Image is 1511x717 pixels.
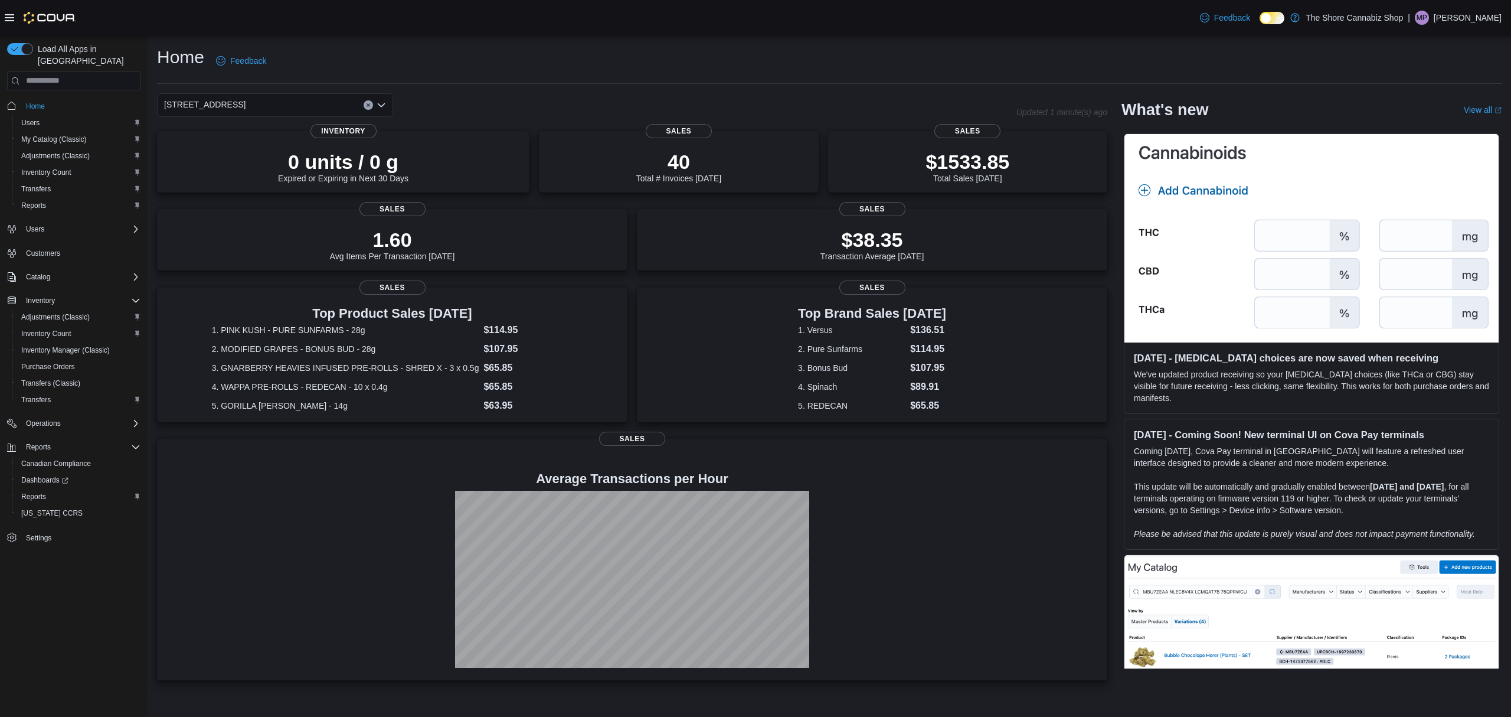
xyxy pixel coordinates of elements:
[21,362,75,371] span: Purchase Orders
[26,102,45,111] span: Home
[17,116,140,130] span: Users
[839,281,905,295] span: Sales
[910,399,946,413] dd: $65.85
[1134,445,1489,469] p: Coming [DATE], Cova Pay terminal in [GEOGRAPHIC_DATA] will feature a refreshed user interface des...
[21,416,66,431] button: Operations
[1370,482,1444,491] strong: [DATE] and [DATE]
[21,246,140,260] span: Customers
[330,228,455,252] p: 1.60
[26,442,51,452] span: Reports
[26,533,51,543] span: Settings
[2,529,145,546] button: Settings
[21,312,90,322] span: Adjustments (Classic)
[364,100,373,110] button: Clear input
[21,440,55,454] button: Reports
[636,150,721,183] div: Total # Invoices [DATE]
[21,222,140,236] span: Users
[26,296,55,305] span: Inventory
[17,393,140,407] span: Transfers
[212,324,479,336] dt: 1. PINK KUSH - PURE SUNFARMS - 28g
[212,307,573,321] h3: Top Product Sales [DATE]
[798,343,905,355] dt: 2. Pure Sunfarms
[1464,105,1502,115] a: View allExternal link
[934,124,1000,138] span: Sales
[166,472,1098,486] h4: Average Transactions per Hour
[17,116,44,130] a: Users
[2,439,145,455] button: Reports
[12,131,145,148] button: My Catalog (Classic)
[925,150,1009,174] p: $1533.85
[164,97,246,112] span: [STREET_ADDRESS]
[310,124,377,138] span: Inventory
[17,506,140,520] span: Washington CCRS
[17,506,87,520] a: [US_STATE] CCRS
[278,150,408,174] p: 0 units / 0 g
[483,399,573,413] dd: $63.95
[2,245,145,262] button: Customers
[17,310,140,324] span: Adjustments (Classic)
[910,342,946,356] dd: $114.95
[798,381,905,393] dt: 4. Spinach
[1494,107,1502,114] svg: External link
[12,325,145,342] button: Inventory Count
[12,181,145,197] button: Transfers
[17,376,140,390] span: Transfers (Classic)
[21,509,83,518] span: [US_STATE] CCRS
[12,164,145,181] button: Inventory Count
[1134,429,1489,441] h3: [DATE] - Coming Soon! New terminal UI on Cova Pay terminals
[17,327,140,341] span: Inventory Count
[910,380,946,394] dd: $89.91
[798,362,905,374] dt: 3. Bonus Bud
[12,472,145,488] a: Dashboards
[157,45,204,69] h1: Home
[359,281,426,295] span: Sales
[21,294,60,308] button: Inventory
[925,150,1009,183] div: Total Sales [DATE]
[330,228,455,261] div: Avg Items Per Transaction [DATE]
[21,151,90,161] span: Adjustments (Classic)
[1408,11,1410,25] p: |
[12,375,145,392] button: Transfers (Classic)
[21,346,110,355] span: Inventory Manager (Classic)
[910,323,946,337] dd: $136.51
[33,43,140,67] span: Load All Apps in [GEOGRAPHIC_DATA]
[1260,12,1284,24] input: Dark Mode
[17,457,140,471] span: Canadian Compliance
[599,432,665,446] span: Sales
[359,202,426,216] span: Sales
[17,182,55,196] a: Transfers
[21,530,140,545] span: Settings
[17,149,94,163] a: Adjustments (Classic)
[1134,352,1489,364] h3: [DATE] - [MEDICAL_DATA] choices are now saved when receiving
[17,473,140,487] span: Dashboards
[17,165,76,180] a: Inventory Count
[21,135,87,144] span: My Catalog (Classic)
[212,362,479,374] dt: 3. GNARBERRY HEAVIES INFUSED PRE-ROLLS - SHRED X - 3 x 0.5g
[21,440,140,454] span: Reports
[12,505,145,522] button: [US_STATE] CCRS
[12,342,145,358] button: Inventory Manager (Classic)
[1434,11,1502,25] p: [PERSON_NAME]
[17,360,80,374] a: Purchase Orders
[12,309,145,325] button: Adjustments (Classic)
[12,358,145,375] button: Purchase Orders
[1195,6,1255,30] a: Feedback
[12,148,145,164] button: Adjustments (Classic)
[17,490,51,504] a: Reports
[1415,11,1429,25] div: Matthew Pryor
[483,361,573,375] dd: $65.85
[17,343,140,357] span: Inventory Manager (Classic)
[26,249,60,258] span: Customers
[17,393,55,407] a: Transfers
[21,270,140,284] span: Catalog
[21,270,55,284] button: Catalog
[17,327,76,341] a: Inventory Count
[17,132,91,146] a: My Catalog (Classic)
[17,198,140,213] span: Reports
[12,115,145,131] button: Users
[820,228,924,261] div: Transaction Average [DATE]
[21,168,71,177] span: Inventory Count
[483,342,573,356] dd: $107.95
[12,197,145,214] button: Reports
